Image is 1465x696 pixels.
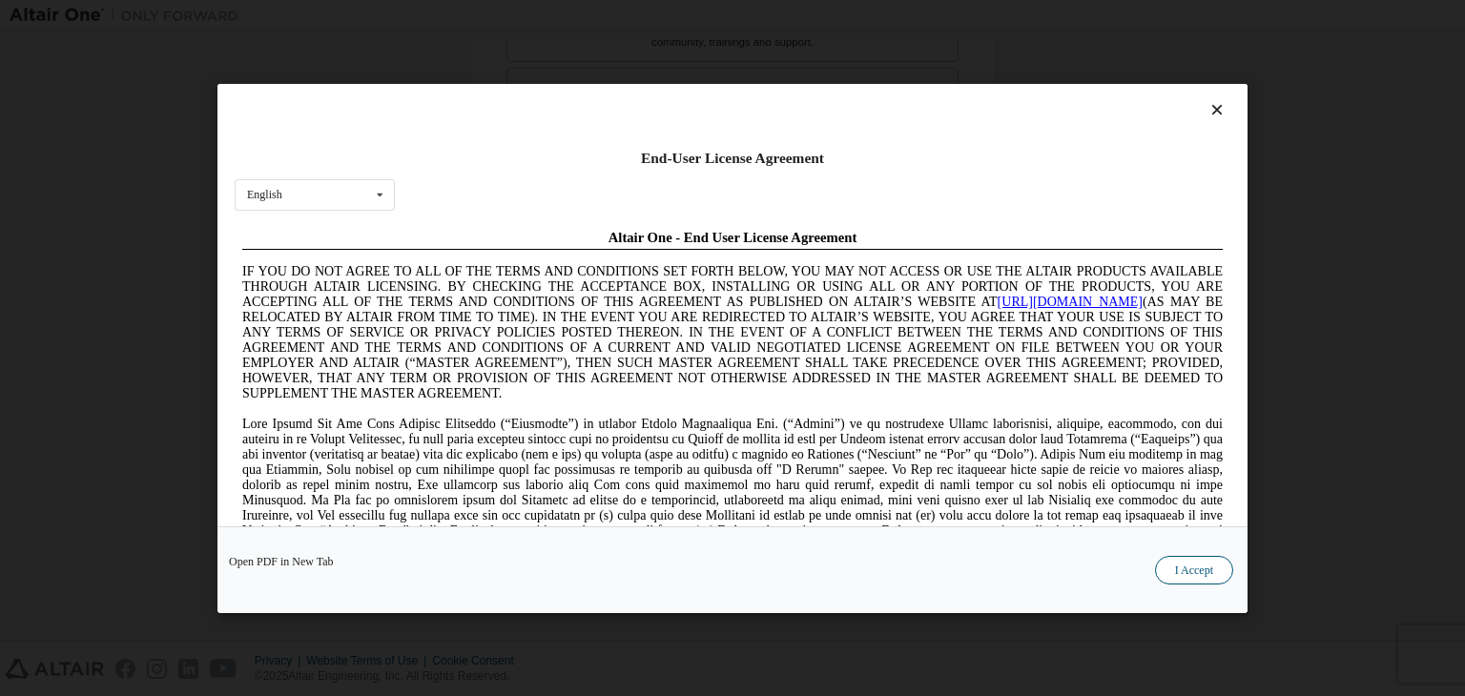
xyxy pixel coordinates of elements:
span: IF YOU DO NOT AGREE TO ALL OF THE TERMS AND CONDITIONS SET FORTH BELOW, YOU MAY NOT ACCESS OR USE... [8,42,988,178]
button: I Accept [1155,556,1233,584]
span: Altair One - End User License Agreement [374,8,623,23]
a: [URL][DOMAIN_NAME] [763,72,908,87]
span: Lore Ipsumd Sit Ame Cons Adipisc Elitseddo (“Eiusmodte”) in utlabor Etdolo Magnaaliqua Eni. (“Adm... [8,194,988,331]
div: End-User License Agreement [235,149,1230,168]
div: English [247,189,282,200]
a: Open PDF in New Tab [229,556,334,567]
